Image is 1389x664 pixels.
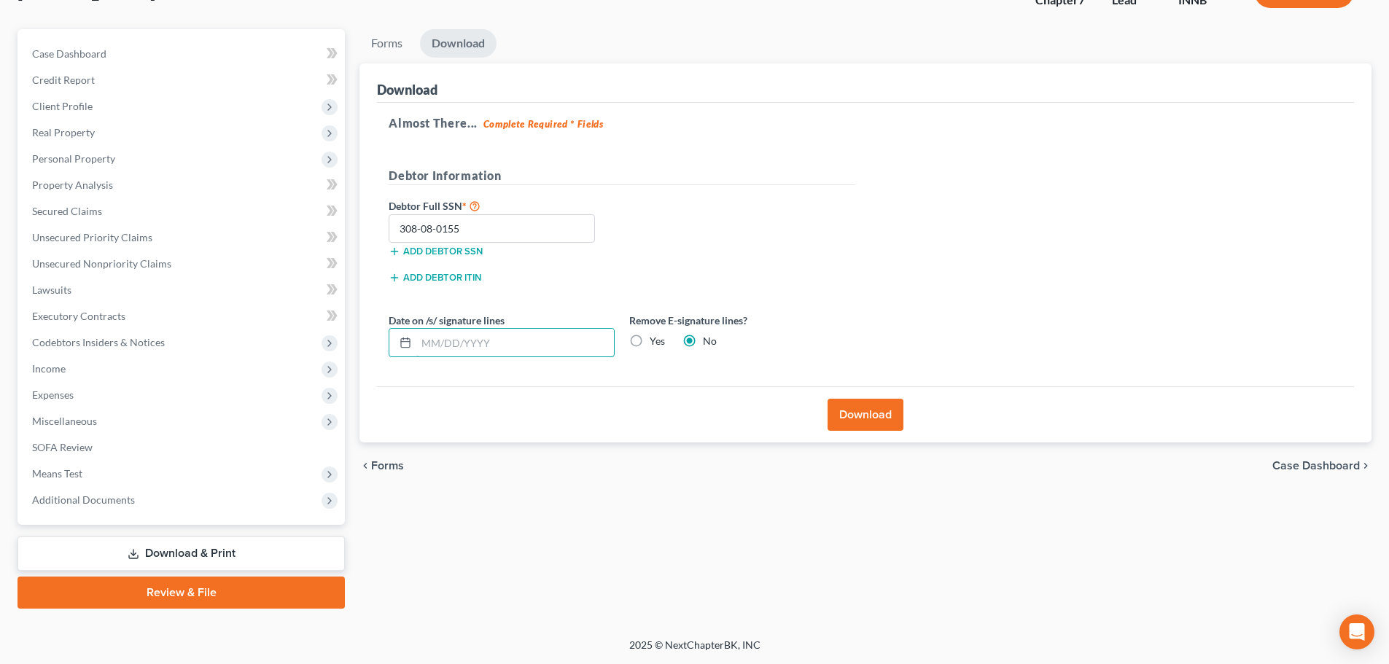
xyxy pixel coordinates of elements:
[389,167,855,185] h5: Debtor Information
[20,434,345,461] a: SOFA Review
[32,205,102,217] span: Secured Claims
[20,277,345,303] a: Lawsuits
[1272,460,1360,472] span: Case Dashboard
[20,251,345,277] a: Unsecured Nonpriority Claims
[359,460,424,472] button: chevron_left Forms
[32,47,106,60] span: Case Dashboard
[32,284,71,296] span: Lawsuits
[389,214,595,243] input: XXX-XX-XXXX
[371,460,404,472] span: Forms
[1272,460,1372,472] a: Case Dashboard chevron_right
[389,272,481,284] button: Add debtor ITIN
[377,81,437,98] div: Download
[483,118,604,130] strong: Complete Required * Fields
[20,303,345,329] a: Executory Contracts
[389,246,483,257] button: Add debtor SSN
[32,152,115,165] span: Personal Property
[1360,460,1372,472] i: chevron_right
[629,313,855,328] label: Remove E-signature lines?
[32,362,66,375] span: Income
[32,257,171,270] span: Unsecured Nonpriority Claims
[20,224,345,251] a: Unsecured Priority Claims
[32,467,82,480] span: Means Test
[20,41,345,67] a: Case Dashboard
[32,179,113,191] span: Property Analysis
[17,577,345,609] a: Review & File
[32,336,165,348] span: Codebtors Insiders & Notices
[650,334,665,348] label: Yes
[20,198,345,224] a: Secured Claims
[420,29,497,58] a: Download
[32,310,125,322] span: Executory Contracts
[32,415,97,427] span: Miscellaneous
[32,231,152,243] span: Unsecured Priority Claims
[20,172,345,198] a: Property Analysis
[32,388,74,401] span: Expenses
[32,100,93,112] span: Client Profile
[17,536,345,571] a: Download & Print
[416,329,614,356] input: MM/DD/YYYY
[381,197,622,214] label: Debtor Full SSN
[32,493,135,506] span: Additional Documents
[32,126,95,138] span: Real Property
[389,114,1342,132] h5: Almost There...
[279,638,1110,664] div: 2025 © NextChapterBK, INC
[32,74,95,86] span: Credit Report
[828,399,903,431] button: Download
[703,334,717,348] label: No
[359,460,371,472] i: chevron_left
[1339,614,1374,649] div: Open Intercom Messenger
[389,313,505,328] label: Date on /s/ signature lines
[32,441,93,453] span: SOFA Review
[20,67,345,93] a: Credit Report
[359,29,414,58] a: Forms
